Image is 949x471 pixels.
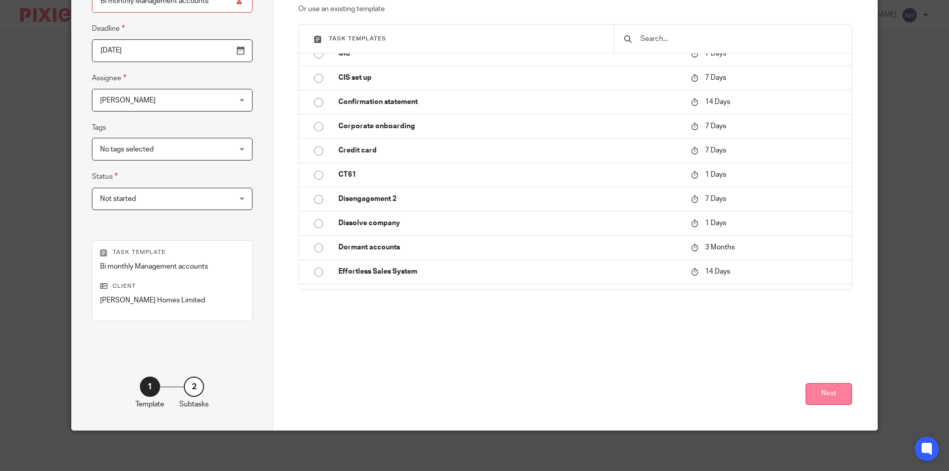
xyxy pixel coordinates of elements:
[338,121,681,131] p: Corporate onboarding
[338,97,681,107] p: Confirmation statement
[338,170,681,180] p: CT61
[100,146,154,153] span: No tags selected
[705,220,726,227] span: 1 Days
[92,171,118,182] label: Status
[705,195,726,202] span: 7 Days
[92,123,106,133] label: Tags
[338,48,681,59] p: CIS
[705,74,726,81] span: 7 Days
[806,383,852,405] button: Next
[184,377,204,397] div: 2
[338,194,681,204] p: Disengagement 2
[338,267,681,277] p: Effortless Sales System
[705,123,726,130] span: 7 Days
[705,147,726,154] span: 7 Days
[100,195,136,202] span: Not started
[298,4,852,14] p: Or use an existing template
[92,72,126,84] label: Assignee
[705,98,730,106] span: 14 Days
[92,23,125,34] label: Deadline
[100,97,156,104] span: [PERSON_NAME]
[100,282,244,290] p: Client
[135,399,164,409] p: Template
[338,73,681,83] p: CIS set up
[329,36,386,41] span: Task templates
[338,242,681,252] p: Dormant accounts
[338,218,681,228] p: Dissolve company
[140,377,160,397] div: 1
[705,50,726,57] span: 7 Days
[705,268,730,275] span: 14 Days
[100,248,244,256] p: Task template
[92,39,253,62] input: Pick a date
[705,244,735,251] span: 3 Months
[179,399,209,409] p: Subtasks
[338,145,681,155] p: Credit card
[705,171,726,178] span: 1 Days
[100,261,244,272] p: Bi monthly Management accounts
[100,295,244,305] p: [PERSON_NAME] Homes Limited
[639,33,841,44] input: Search...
